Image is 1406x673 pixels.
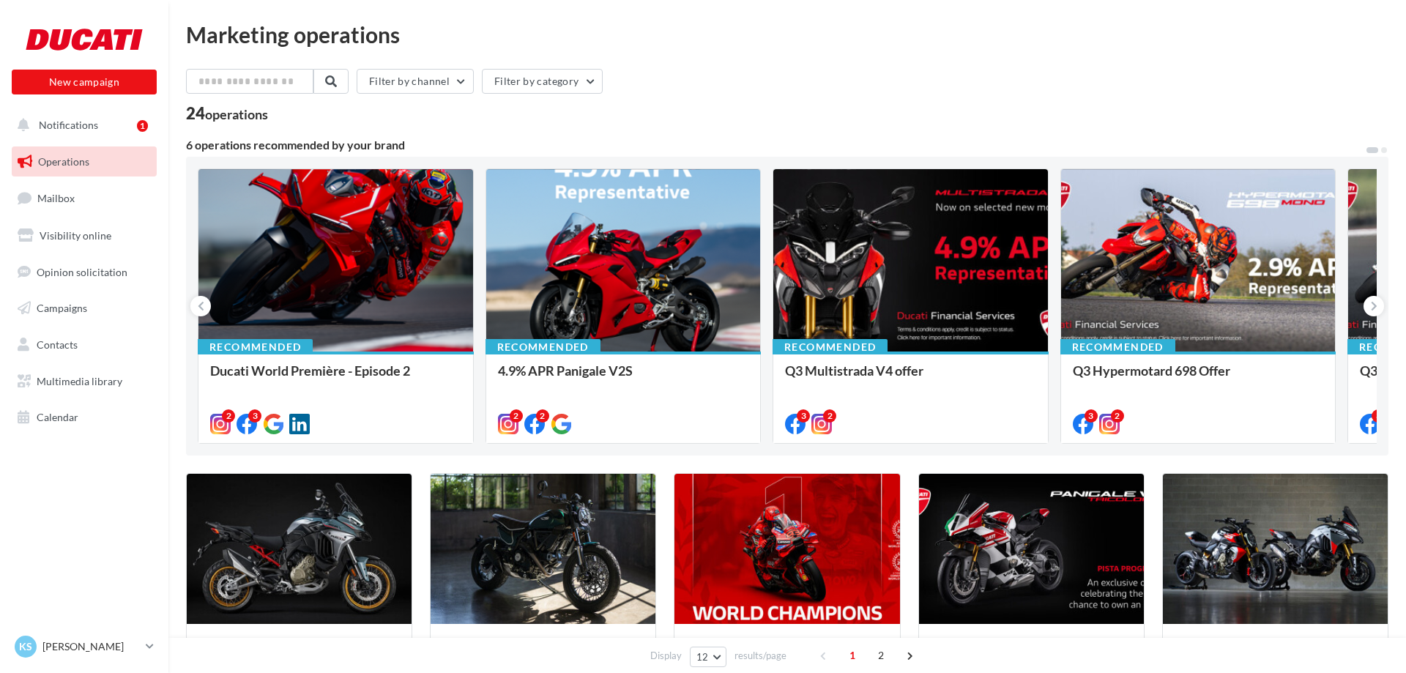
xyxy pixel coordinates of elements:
[12,70,157,94] button: New campaign
[357,69,474,94] button: Filter by channel
[841,644,864,667] span: 1
[222,409,235,423] div: 2
[486,339,600,355] div: Recommended
[19,639,32,654] span: KS
[482,69,603,94] button: Filter by category
[205,108,268,121] div: operations
[9,146,160,177] a: Operations
[442,636,644,665] div: Scrambler Nighshift - Emerald Green
[734,649,786,663] span: results/page
[931,636,1132,665] div: Pista Program
[137,120,148,132] div: 1
[536,409,549,423] div: 2
[1111,409,1124,423] div: 2
[210,363,461,393] div: Ducati World Première - Episode 2
[1175,636,1376,665] div: Ducati World Première - Episode 1
[12,633,157,661] a: KS [PERSON_NAME]
[650,649,682,663] span: Display
[9,330,160,360] a: Contacts
[9,257,160,288] a: Opinion solicitation
[785,363,1036,393] div: Q3 Multistrada V4 offer
[797,409,810,423] div: 3
[37,302,87,314] span: Campaigns
[186,105,268,122] div: 24
[773,339,888,355] div: Recommended
[42,639,140,654] p: [PERSON_NAME]
[1372,409,1385,423] div: 3
[686,636,888,665] div: [PERSON_NAME] World Champion
[37,411,78,423] span: Calendar
[37,375,122,387] span: Multimedia library
[40,229,111,242] span: Visibility online
[498,363,749,393] div: 4.9% APR Panigale V2S
[696,651,709,663] span: 12
[9,110,154,141] button: Notifications 1
[198,339,313,355] div: Recommended
[9,402,160,433] a: Calendar
[37,338,78,351] span: Contacts
[9,293,160,324] a: Campaigns
[39,119,98,131] span: Notifications
[248,409,261,423] div: 3
[9,366,160,397] a: Multimedia library
[869,644,893,667] span: 2
[9,220,160,251] a: Visibility online
[37,265,127,278] span: Opinion solicitation
[690,647,727,667] button: 12
[510,409,523,423] div: 2
[1073,363,1324,393] div: Q3 Hypermotard 698 Offer
[9,182,160,214] a: Mailbox
[38,155,89,168] span: Operations
[198,636,400,665] div: MTS V4 Rally MY26
[1060,339,1175,355] div: Recommended
[186,139,1365,151] div: 6 operations recommended by your brand
[186,23,1388,45] div: Marketing operations
[823,409,836,423] div: 2
[1085,409,1098,423] div: 3
[37,192,75,204] span: Mailbox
